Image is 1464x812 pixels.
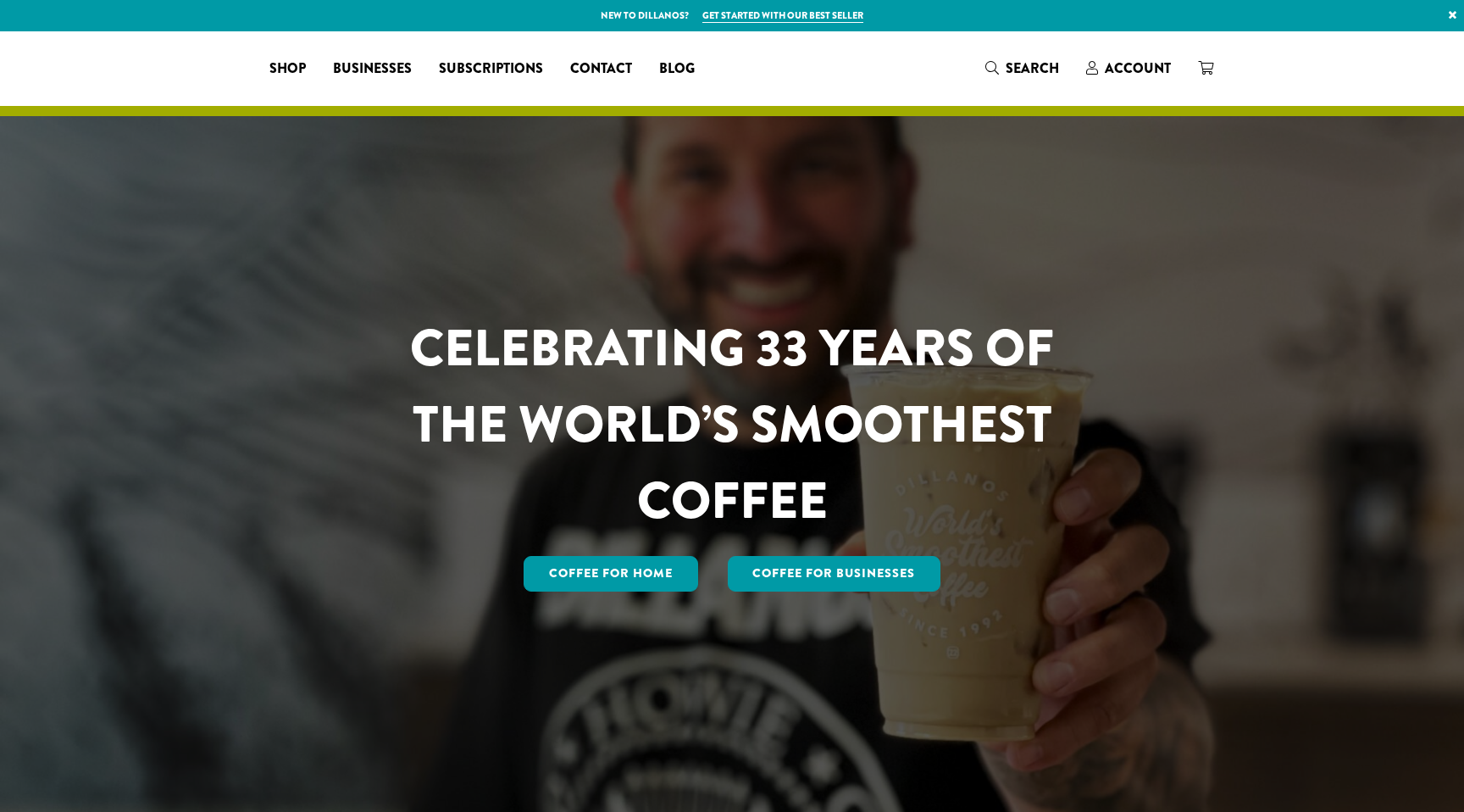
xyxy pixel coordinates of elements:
[524,556,698,592] a: Coffee for Home
[570,58,632,80] span: Contact
[360,310,1104,539] h1: CELEBRATING 33 YEARS OF THE WORLD’S SMOOTHEST COFFEE
[972,54,1073,82] a: Search
[1006,58,1059,78] span: Search
[1105,58,1171,78] span: Account
[702,8,863,23] a: Get started with our best seller
[333,58,412,80] span: Businesses
[439,58,543,80] span: Subscriptions
[256,55,319,82] a: Shop
[659,58,695,80] span: Blog
[269,58,306,80] span: Shop
[728,556,941,592] a: Coffee For Businesses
